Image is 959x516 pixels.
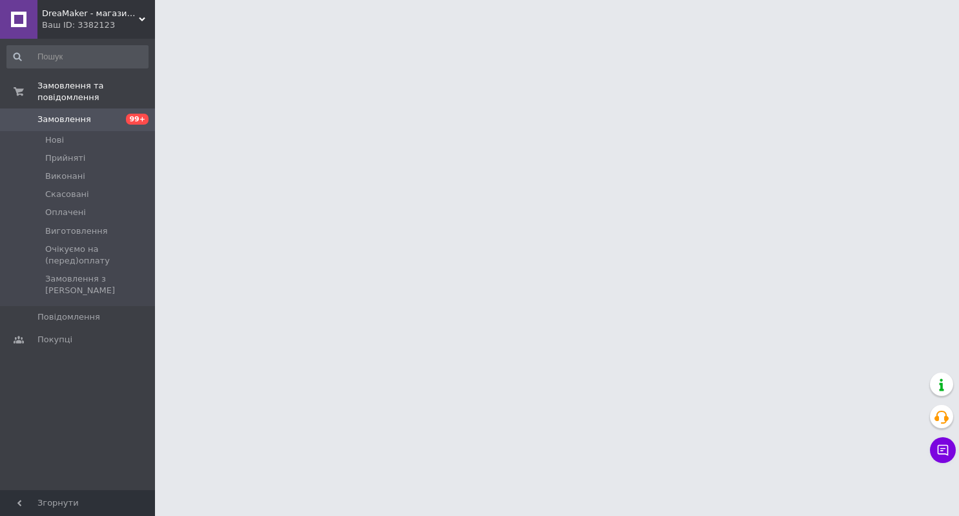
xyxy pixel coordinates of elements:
[37,311,100,323] span: Повідомлення
[930,437,956,463] button: Чат з покупцем
[45,273,147,296] span: Замовлення з [PERSON_NAME]
[45,152,85,164] span: Прийняті
[45,189,89,200] span: Скасовані
[42,19,155,31] div: Ваш ID: 3382123
[126,114,149,125] span: 99+
[45,225,107,237] span: Виготовлення
[37,114,91,125] span: Замовлення
[42,8,139,19] span: DreaMaker - магазин військових та інших товарів
[45,134,64,146] span: Нові
[45,170,85,182] span: Виконані
[6,45,149,68] input: Пошук
[45,243,147,267] span: Очікуємо на (перед)оплату
[37,334,72,346] span: Покупці
[45,207,86,218] span: Оплачені
[37,80,155,103] span: Замовлення та повідомлення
